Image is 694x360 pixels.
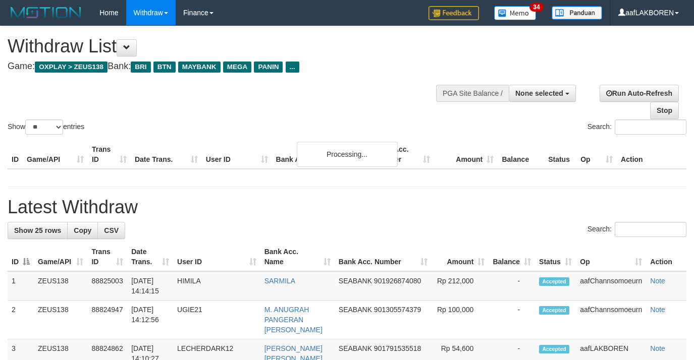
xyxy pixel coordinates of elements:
img: panduan.png [552,6,602,20]
span: PANIN [254,62,283,73]
span: Copy 901305574379 to clipboard [374,306,421,314]
div: Processing... [297,142,398,167]
label: Search: [588,222,686,237]
th: Op [576,140,617,169]
th: Trans ID [88,140,131,169]
span: Copy 901791535518 to clipboard [374,344,421,352]
span: SEABANK [339,277,372,285]
th: User ID: activate to sort column ascending [173,243,260,271]
h1: Latest Withdraw [8,197,686,217]
th: Bank Acc. Number: activate to sort column ascending [335,243,432,271]
span: Copy [74,226,91,234]
span: Accepted [539,306,569,315]
input: Search: [615,119,686,135]
span: Show 25 rows [14,226,61,234]
td: 88824947 [87,301,127,339]
th: Balance [498,140,544,169]
span: Accepted [539,345,569,353]
span: Accepted [539,277,569,286]
a: Note [650,277,665,285]
label: Search: [588,119,686,135]
td: UGIE21 [173,301,260,339]
th: Amount: activate to sort column ascending [432,243,489,271]
a: CSV [97,222,125,239]
td: Rp 212,000 [432,271,489,301]
span: SEABANK [339,344,372,352]
th: Balance: activate to sort column ascending [489,243,535,271]
span: SEABANK [339,306,372,314]
span: MAYBANK [178,62,221,73]
span: 34 [529,3,543,12]
th: Bank Acc. Name [272,140,371,169]
td: 2 [8,301,34,339]
label: Show entries [8,119,84,135]
img: Button%20Memo.svg [494,6,537,20]
th: ID: activate to sort column descending [8,243,34,271]
td: ZEUS138 [34,271,87,301]
td: Rp 100,000 [432,301,489,339]
span: CSV [104,226,119,234]
td: 1 [8,271,34,301]
span: None selected [515,89,563,97]
td: - [489,301,535,339]
span: ... [286,62,299,73]
th: Date Trans.: activate to sort column ascending [127,243,173,271]
th: Bank Acc. Number [370,140,434,169]
a: Note [650,344,665,352]
a: SARMILA [264,277,295,285]
div: PGA Site Balance / [436,85,509,102]
td: 88825003 [87,271,127,301]
a: M. ANUGRAH PANGERAN [PERSON_NAME] [264,306,323,334]
a: Run Auto-Refresh [600,85,679,102]
th: Status [544,140,576,169]
a: Show 25 rows [8,222,68,239]
td: ZEUS138 [34,301,87,339]
img: Feedback.jpg [429,6,479,20]
th: Action [646,243,686,271]
th: Date Trans. [131,140,202,169]
th: Trans ID: activate to sort column ascending [87,243,127,271]
th: User ID [202,140,272,169]
th: Amount [434,140,498,169]
input: Search: [615,222,686,237]
img: MOTION_logo.png [8,5,84,20]
td: HIMILA [173,271,260,301]
th: Status: activate to sort column ascending [535,243,576,271]
span: Copy 901926874080 to clipboard [374,277,421,285]
span: BRI [131,62,150,73]
th: Op: activate to sort column ascending [576,243,646,271]
select: Showentries [25,119,63,135]
a: Note [650,306,665,314]
h4: Game: Bank: [8,62,453,72]
th: Game/API: activate to sort column ascending [34,243,87,271]
th: Game/API [23,140,88,169]
td: [DATE] 14:14:15 [127,271,173,301]
td: [DATE] 14:12:56 [127,301,173,339]
th: Bank Acc. Name: activate to sort column ascending [260,243,335,271]
td: aafChannsomoeurn [576,301,646,339]
a: Stop [650,102,679,119]
span: BTN [153,62,176,73]
span: OXPLAY > ZEUS138 [35,62,108,73]
h1: Withdraw List [8,36,453,56]
a: Copy [67,222,98,239]
span: MEGA [223,62,252,73]
button: None selected [509,85,576,102]
td: - [489,271,535,301]
td: aafChannsomoeurn [576,271,646,301]
th: ID [8,140,23,169]
th: Action [617,140,686,169]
